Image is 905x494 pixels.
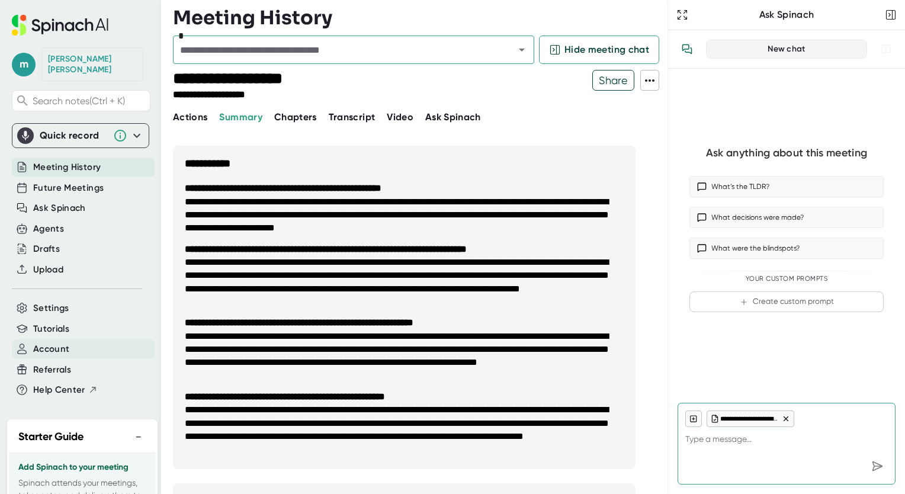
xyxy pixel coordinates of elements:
[387,110,413,124] button: Video
[173,7,332,29] h3: Meeting History
[593,70,634,91] span: Share
[33,263,63,277] button: Upload
[425,110,481,124] button: Ask Spinach
[33,222,64,236] button: Agents
[867,455,888,477] div: Send message
[33,242,60,256] button: Drafts
[33,363,71,377] button: Referrals
[539,36,659,64] button: Hide meeting chat
[329,111,376,123] span: Transcript
[675,37,699,61] button: View conversation history
[40,130,107,142] div: Quick record
[689,291,884,312] button: Create custom prompt
[12,53,36,76] span: m
[33,301,69,315] button: Settings
[689,207,884,228] button: What decisions were made?
[33,383,85,397] span: Help Center
[17,124,144,147] div: Quick record
[274,111,317,123] span: Chapters
[691,9,882,21] div: Ask Spinach
[33,181,104,195] button: Future Meetings
[689,238,884,259] button: What were the blindspots?
[674,7,691,23] button: Expand to Ask Spinach page
[329,110,376,124] button: Transcript
[33,383,98,397] button: Help Center
[219,111,262,123] span: Summary
[33,161,101,174] button: Meeting History
[706,146,867,160] div: Ask anything about this meeting
[173,110,207,124] button: Actions
[48,54,137,75] div: Matthew Griffin
[18,429,84,445] h2: Starter Guide
[714,44,859,54] div: New chat
[18,463,146,472] h3: Add Spinach to your meeting
[33,342,69,356] button: Account
[33,201,86,215] button: Ask Spinach
[33,322,69,336] button: Tutorials
[592,70,634,91] button: Share
[131,428,146,445] button: −
[882,7,899,23] button: Close conversation sidebar
[173,111,207,123] span: Actions
[425,111,481,123] span: Ask Spinach
[564,43,649,57] span: Hide meeting chat
[689,176,884,197] button: What’s the TLDR?
[219,110,262,124] button: Summary
[33,95,147,107] span: Search notes (Ctrl + K)
[514,41,530,58] button: Open
[274,110,317,124] button: Chapters
[387,111,413,123] span: Video
[689,275,884,283] div: Your Custom Prompts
